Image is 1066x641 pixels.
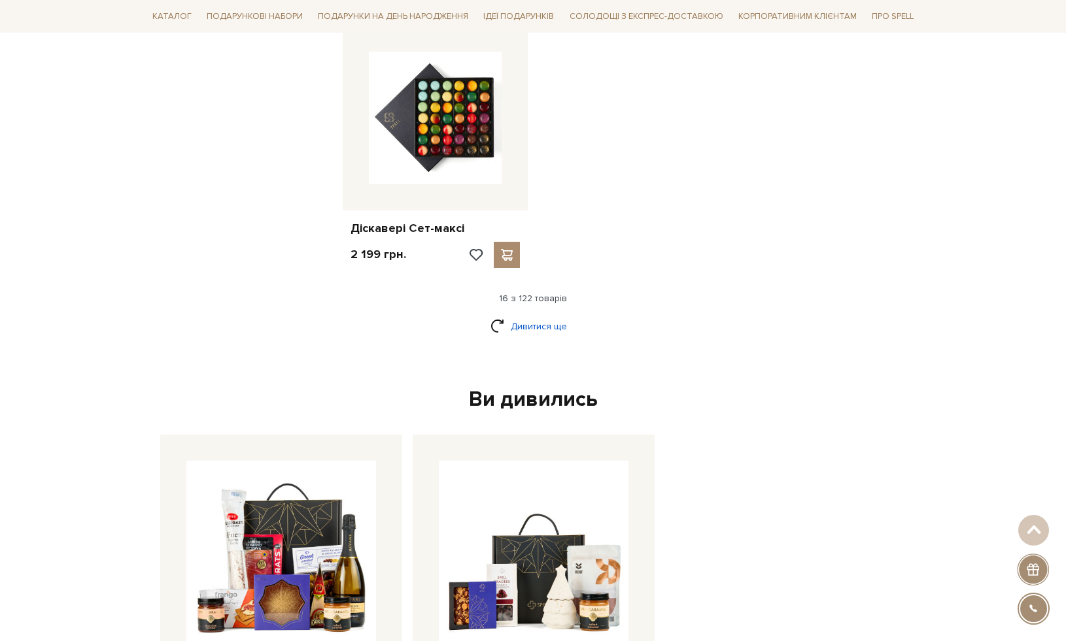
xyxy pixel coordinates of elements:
[155,386,911,414] div: Ви дивились
[313,7,473,27] a: Подарунки на День народження
[867,7,919,27] a: Про Spell
[490,315,576,338] a: Дивитися ще
[142,293,924,304] div: 16 з 122 товарів
[351,221,520,236] a: Діскавері Сет-максі
[147,7,197,27] a: Каталог
[564,5,729,27] a: Солодощі з експрес-доставкою
[478,7,559,27] a: Ідеї подарунків
[201,7,308,27] a: Подарункові набори
[733,7,862,27] a: Корпоративним клієнтам
[351,247,406,262] p: 2 199 грн.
